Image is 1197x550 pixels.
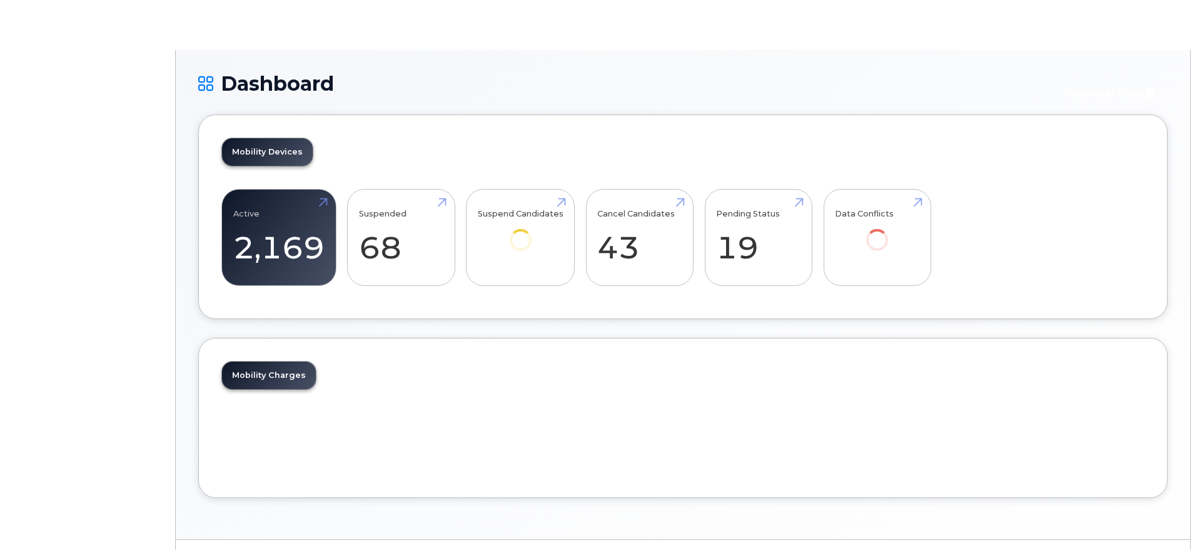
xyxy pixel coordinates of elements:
[835,196,919,268] a: Data Conflicts
[1055,83,1168,104] button: Customer Card
[222,138,313,166] a: Mobility Devices
[359,196,443,279] a: Suspended 68
[716,196,801,279] a: Pending Status 19
[597,196,682,279] a: Cancel Candidates 43
[198,73,1049,94] h1: Dashboard
[478,196,563,268] a: Suspend Candidates
[233,196,325,279] a: Active 2,169
[222,362,316,389] a: Mobility Charges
